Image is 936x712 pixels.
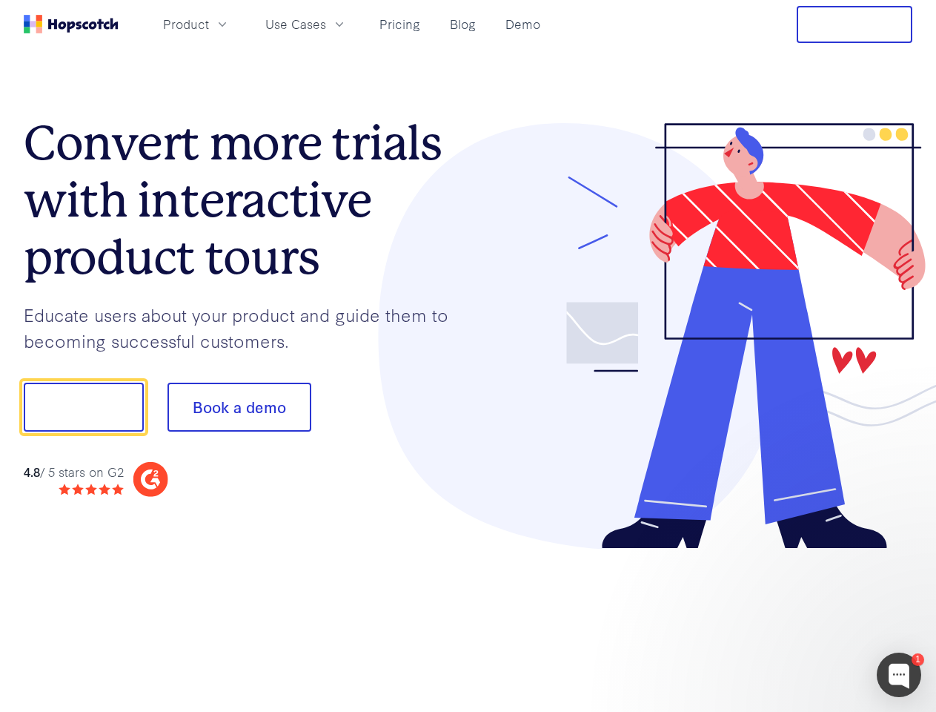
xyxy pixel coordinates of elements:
button: Free Trial [797,6,912,43]
h1: Convert more trials with interactive product tours [24,115,468,286]
button: Show me! [24,383,144,432]
div: 1 [912,653,924,666]
button: Book a demo [167,383,311,432]
a: Pricing [374,12,426,36]
button: Product [154,12,239,36]
div: / 5 stars on G2 [24,463,124,481]
p: Educate users about your product and guide them to becoming successful customers. [24,302,468,353]
a: Home [24,15,119,33]
span: Use Cases [265,15,326,33]
strong: 4.8 [24,463,40,480]
a: Blog [444,12,482,36]
button: Use Cases [256,12,356,36]
a: Demo [499,12,546,36]
span: Product [163,15,209,33]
